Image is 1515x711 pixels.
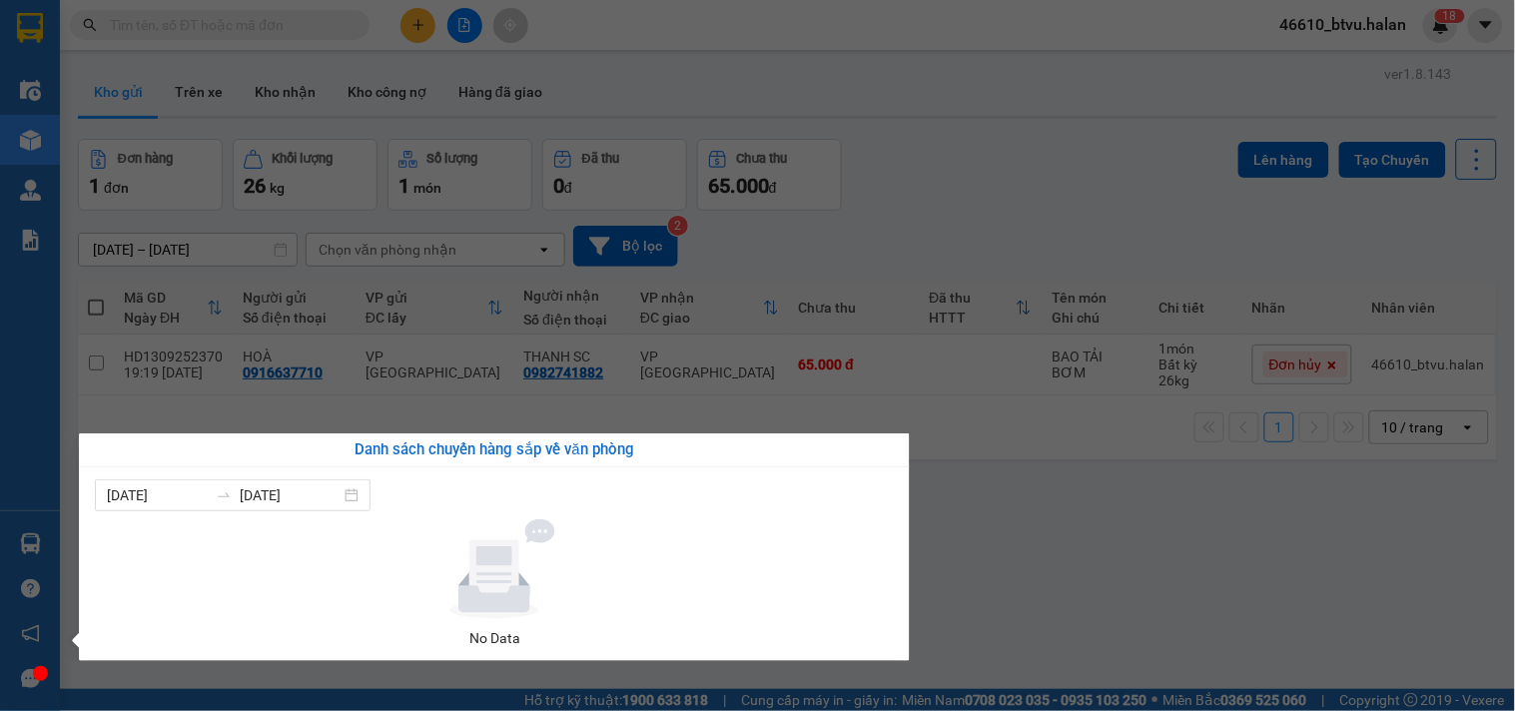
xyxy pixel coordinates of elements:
[216,487,232,503] span: to
[216,487,232,503] span: swap-right
[107,484,208,506] input: Từ ngày
[240,484,341,506] input: Đến ngày
[95,438,894,462] div: Danh sách chuyến hàng sắp về văn phòng
[103,627,886,649] div: No Data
